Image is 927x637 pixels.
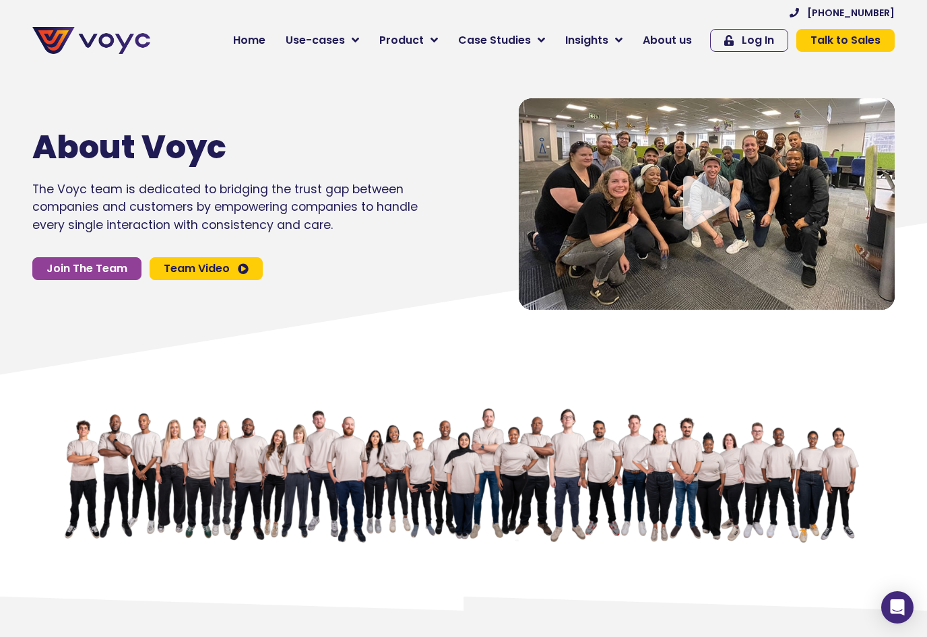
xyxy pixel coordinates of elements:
[458,32,531,48] span: Case Studies
[881,591,914,624] div: Open Intercom Messenger
[680,176,734,232] div: Video play button
[633,27,702,54] a: About us
[379,32,424,48] span: Product
[555,27,633,54] a: Insights
[223,27,276,54] a: Home
[276,27,369,54] a: Use-cases
[448,27,555,54] a: Case Studies
[643,32,692,48] span: About us
[742,35,774,46] span: Log In
[233,32,265,48] span: Home
[164,263,230,274] span: Team Video
[790,8,895,18] a: [PHONE_NUMBER]
[32,27,150,54] img: voyc-full-logo
[32,257,141,280] a: Join The Team
[46,263,127,274] span: Join The Team
[32,128,377,167] h1: About Voyc
[565,32,608,48] span: Insights
[807,8,895,18] span: [PHONE_NUMBER]
[286,32,345,48] span: Use-cases
[150,257,263,280] a: Team Video
[32,180,418,234] p: The Voyc team is dedicated to bridging the trust gap between companies and customers by empowerin...
[369,27,448,54] a: Product
[810,35,881,46] span: Talk to Sales
[796,29,895,52] a: Talk to Sales
[710,29,788,52] a: Log In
